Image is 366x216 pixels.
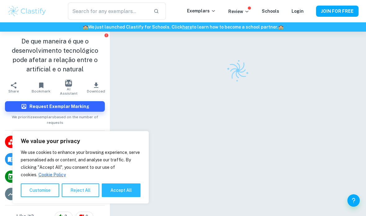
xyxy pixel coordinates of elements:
button: Customise [21,183,59,197]
a: Cookie Policy [38,172,66,178]
a: Schools [262,9,279,14]
button: Report issue [104,33,109,38]
p: We value your privacy [21,137,141,145]
span: 🏫 [278,25,283,29]
button: Reject All [62,183,99,197]
button: Help and Feedback [347,194,360,207]
button: Download [83,79,110,96]
span: 🏫 [83,25,88,29]
input: Search for any exemplars... [68,2,149,20]
a: Login [292,9,304,14]
div: We value your privacy [12,131,149,204]
a: here [182,25,192,29]
button: JOIN FOR FREE [316,6,359,17]
h6: Request Exemplar Marking [29,103,89,110]
img: Clastify logo [223,55,253,86]
p: Exemplars [187,7,216,14]
p: Review [228,8,249,15]
button: Request Exemplar Marking [5,101,105,112]
h1: De que maneira é que o desenvolvimento tecnológico pode afetar a relação entre o artificial e o n... [5,37,105,74]
button: AI Assistant [55,79,83,96]
p: We use cookies to enhance your browsing experience, serve personalised ads or content, and analys... [21,149,141,178]
span: Download [87,89,105,93]
span: Bookmark [32,89,51,93]
img: AI Assistant [65,80,72,87]
button: Bookmark [28,79,55,96]
button: Accept All [102,183,141,197]
span: Share [8,89,19,93]
img: Clastify logo [7,5,47,17]
span: AI Assistant [59,87,79,96]
h6: We just launched Clastify for Schools. Click to learn how to become a school partner. [1,24,365,30]
span: We prioritize exemplars based on the number of requests [5,112,105,125]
